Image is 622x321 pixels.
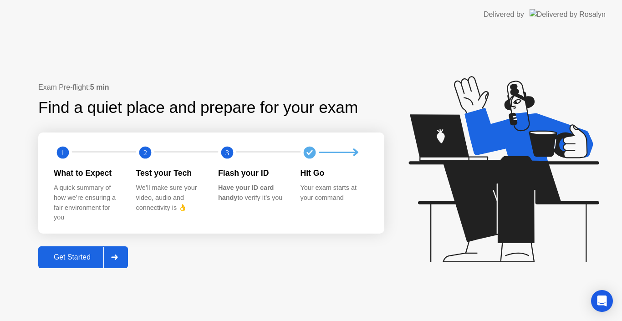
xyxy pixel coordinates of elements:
div: Hit Go [301,167,368,179]
div: Your exam starts at your command [301,183,368,203]
b: 5 min [90,83,109,91]
div: A quick summary of how we’re ensuring a fair environment for you [54,183,122,222]
text: 2 [143,148,147,157]
text: 3 [225,148,229,157]
div: Test your Tech [136,167,204,179]
div: Flash your ID [218,167,286,179]
div: Find a quiet place and prepare for your exam [38,96,359,120]
div: Open Intercom Messenger [591,290,613,312]
div: to verify it’s you [218,183,286,203]
img: Delivered by Rosalyn [530,9,606,20]
text: 1 [61,148,65,157]
div: Delivered by [484,9,524,20]
button: Get Started [38,246,128,268]
div: What to Expect [54,167,122,179]
div: Exam Pre-flight: [38,82,384,93]
div: We’ll make sure your video, audio and connectivity is 👌 [136,183,204,213]
b: Have your ID card handy [218,184,274,201]
div: Get Started [41,253,103,261]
